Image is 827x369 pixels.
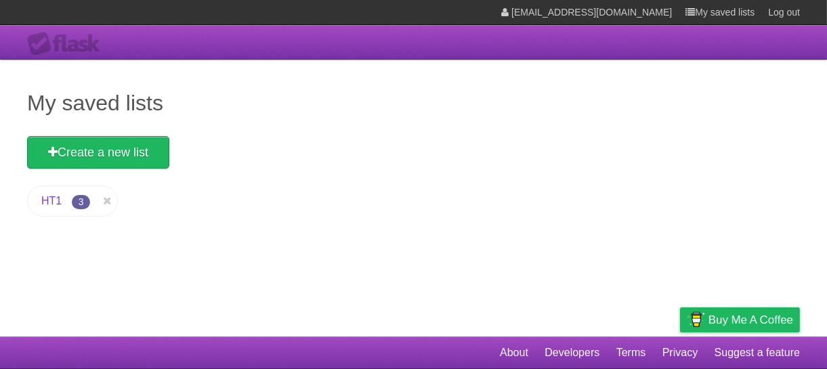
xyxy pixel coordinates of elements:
a: Suggest a feature [715,340,800,366]
a: Terms [616,340,646,366]
img: Buy me a coffee [687,308,705,331]
a: Developers [545,340,599,366]
a: Buy me a coffee [680,307,800,332]
span: 3 [72,195,91,209]
a: About [500,340,528,366]
a: Create a new list [27,136,169,169]
h1: My saved lists [27,87,800,119]
a: HT1 [41,195,62,207]
div: Flask [27,32,108,56]
span: Buy me a coffee [708,308,793,332]
a: Privacy [662,340,698,366]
